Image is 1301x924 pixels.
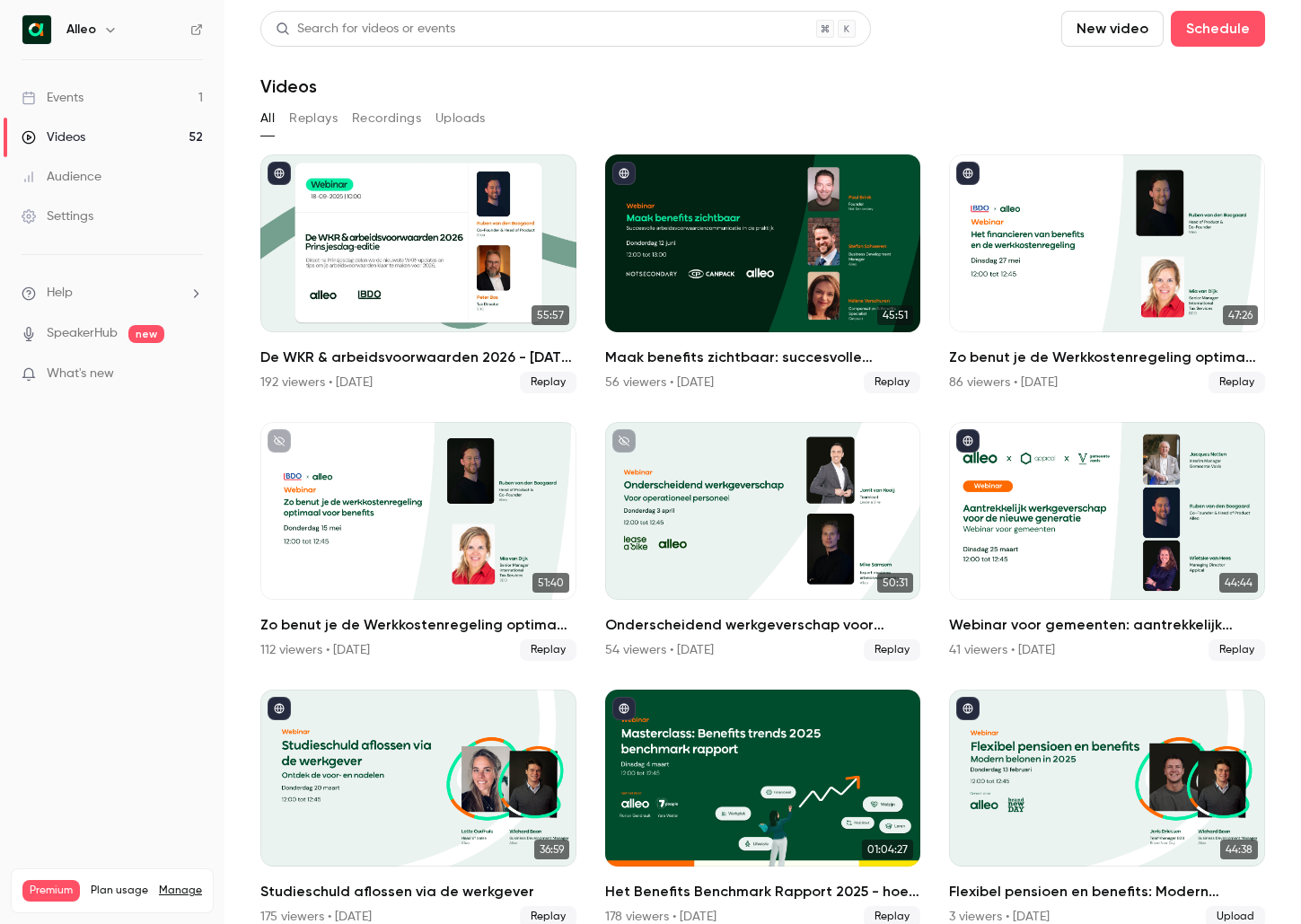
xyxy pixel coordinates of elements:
span: 44:38 [1220,840,1258,859]
li: De WKR & arbeidsvoorwaarden 2026 - Prinsjesdag editie [260,154,576,393]
button: Replays [289,104,338,133]
h2: Maak benefits zichtbaar: succesvolle arbeidsvoorwaarden communicatie in de praktijk [605,347,921,368]
span: What's new [47,365,114,383]
h6: Alleo [66,21,96,39]
div: 56 viewers • [DATE] [605,374,714,392]
button: unpublished [612,429,636,453]
h2: Zo benut je de Werkkostenregeling optimaal voor benefits [260,614,576,636]
h2: Studieschuld aflossen via de werkgever [260,881,576,902]
div: Search for videos or events [276,20,455,39]
h2: Zo benut je de Werkkostenregeling optimaal voor benefits [949,347,1265,368]
span: 47:26 [1223,305,1258,325]
a: 51:40Zo benut je de Werkkostenregeling optimaal voor benefits112 viewers • [DATE]Replay [260,422,576,661]
span: 55:57 [532,305,569,325]
a: 44:44Webinar voor gemeenten: aantrekkelijk werkgeverschap voor de nieuwe generatie41 viewers • [D... [949,422,1265,661]
a: 50:31Onderscheidend werkgeverschap voor operationeel personeel54 viewers • [DATE]Replay [605,422,921,661]
a: SpeakerHub [47,324,118,343]
button: published [956,429,980,453]
button: Uploads [435,104,486,133]
a: 47:26Zo benut je de Werkkostenregeling optimaal voor benefits86 viewers • [DATE]Replay [949,154,1265,393]
span: Help [47,284,73,303]
li: Zo benut je de Werkkostenregeling optimaal voor benefits [260,422,576,661]
span: Replay [864,372,920,393]
div: Videos [22,128,85,146]
h2: Het Benefits Benchmark Rapport 2025 - hoe verhoudt jouw organisatie zich tot de benchmark? [605,881,921,902]
div: 192 viewers • [DATE] [260,374,373,392]
button: New video [1061,11,1164,47]
h2: Webinar voor gemeenten: aantrekkelijk werkgeverschap voor de nieuwe generatie [949,614,1265,636]
span: Replay [864,639,920,661]
a: 55:57De WKR & arbeidsvoorwaarden 2026 - [DATE] editie192 viewers • [DATE]Replay [260,154,576,393]
h1: Videos [260,75,317,97]
span: Replay [520,372,576,393]
button: published [612,697,636,720]
span: 50:31 [877,573,913,593]
div: Audience [22,168,101,186]
div: 112 viewers • [DATE] [260,641,370,659]
span: Replay [520,639,576,661]
h2: Onderscheidend werkgeverschap voor operationeel personeel [605,614,921,636]
span: Replay [1209,639,1265,661]
li: Webinar voor gemeenten: aantrekkelijk werkgeverschap voor de nieuwe generatie [949,422,1265,661]
h2: Flexibel pensioen en benefits: Modern belonen in [DATE] [949,881,1265,902]
div: 86 viewers • [DATE] [949,374,1058,392]
li: Maak benefits zichtbaar: succesvolle arbeidsvoorwaarden communicatie in de praktijk [605,154,921,393]
button: All [260,104,275,133]
span: new [128,325,164,343]
iframe: Noticeable Trigger [181,366,203,383]
span: 45:51 [877,305,913,325]
img: Alleo [22,15,51,44]
button: unpublished [268,429,291,453]
span: 51:40 [532,573,569,593]
div: 41 viewers • [DATE] [949,641,1055,659]
span: 36:59 [534,840,569,859]
button: published [956,697,980,720]
span: Premium [22,880,80,902]
a: Manage [159,884,202,898]
button: Schedule [1171,11,1265,47]
h2: De WKR & arbeidsvoorwaarden 2026 - [DATE] editie [260,347,576,368]
div: Events [22,89,84,107]
section: Videos [260,11,1265,913]
li: Onderscheidend werkgeverschap voor operationeel personeel [605,422,921,661]
span: Replay [1209,372,1265,393]
span: 01:04:27 [862,840,913,859]
li: help-dropdown-opener [22,284,203,303]
span: Plan usage [91,884,148,898]
button: published [612,162,636,185]
button: Recordings [352,104,421,133]
div: Settings [22,207,93,225]
li: Zo benut je de Werkkostenregeling optimaal voor benefits [949,154,1265,393]
span: 44:44 [1219,573,1258,593]
button: published [268,162,291,185]
button: published [956,162,980,185]
div: 54 viewers • [DATE] [605,641,714,659]
a: 45:51Maak benefits zichtbaar: succesvolle arbeidsvoorwaarden communicatie in de praktijk56 viewer... [605,154,921,393]
button: published [268,697,291,720]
